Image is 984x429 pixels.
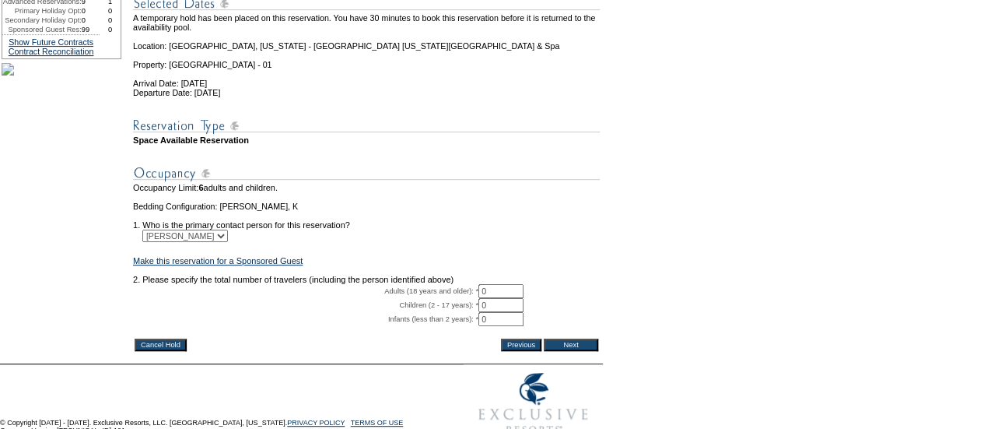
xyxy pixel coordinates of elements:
input: Next [544,339,598,351]
td: Adults (18 years and older): * [133,284,478,298]
td: 0 [100,16,121,25]
img: palms_sidebar.jpg [2,63,14,76]
td: 99 [82,25,100,34]
img: subTtlOccupancy.gif [133,164,600,183]
td: A temporary hold has been placed on this reservation. You have 30 minutes to book this reservatio... [133,13,600,32]
td: Infants (less than 2 years): * [133,312,478,326]
td: 0 [100,25,121,34]
a: Show Future Contracts [9,37,93,47]
td: 0 [100,6,121,16]
td: 1. Who is the primary contact person for this reservation? [133,211,600,230]
td: Arrival Date: [DATE] [133,69,600,88]
td: 0 [82,16,100,25]
td: Departure Date: [DATE] [133,88,600,97]
a: PRIVACY POLICY [287,419,345,427]
a: Contract Reconciliation [9,47,94,56]
input: Previous [501,339,541,351]
td: 2. Please specify the total number of travelers (including the person identified above) [133,275,600,284]
td: Occupancy Limit: adults and children. [133,183,600,192]
span: 6 [198,183,203,192]
td: Bedding Configuration: [PERSON_NAME], K [133,202,600,211]
td: Primary Holiday Opt: [2,6,82,16]
td: Children (2 - 17 years): * [133,298,478,312]
td: Space Available Reservation [133,135,600,145]
td: Location: [GEOGRAPHIC_DATA], [US_STATE] - [GEOGRAPHIC_DATA] [US_STATE][GEOGRAPHIC_DATA] & Spa [133,32,600,51]
td: 0 [82,6,100,16]
td: Secondary Holiday Opt: [2,16,82,25]
a: Make this reservation for a Sponsored Guest [133,256,303,265]
td: Property: [GEOGRAPHIC_DATA] - 01 [133,51,600,69]
input: Cancel Hold [135,339,187,351]
img: subTtlResType.gif [133,116,600,135]
td: Sponsored Guest Res: [2,25,82,34]
a: TERMS OF USE [351,419,404,427]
